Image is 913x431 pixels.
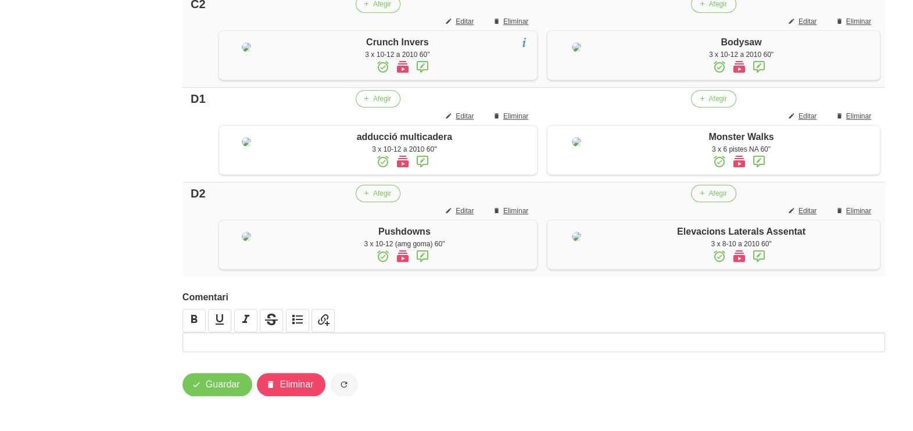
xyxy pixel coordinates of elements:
span: Elevacions Laterals Assentat [677,227,805,236]
span: Pushdowns [378,227,431,236]
div: D1 [187,90,209,107]
span: Eliminar [503,16,528,27]
div: D2 [187,185,209,202]
button: Guardar [182,373,252,396]
span: Editar [456,111,474,121]
span: Eliminar [280,378,314,392]
button: Eliminar [257,373,326,396]
button: Eliminar [486,13,538,30]
img: 8ea60705-12ae-42e8-83e1-4ba62b1261d5%2Factivities%2F15156-bodysaw-jpg.jpg [572,42,581,52]
img: 8ea60705-12ae-42e8-83e1-4ba62b1261d5%2Factivities%2F93557-pushdowns-png.png [242,232,251,241]
img: 8ea60705-12ae-42e8-83e1-4ba62b1261d5%2Factivities%2F8682-elevacions-laterals-assentat-png.png [572,232,581,241]
span: Afegir [708,94,726,104]
span: Editar [799,16,817,27]
img: 8ea60705-12ae-42e8-83e1-4ba62b1261d5%2Factivities%2F56684-crunch-invers-jpg.jpg [242,42,251,52]
button: Editar [438,107,483,125]
button: Eliminar [486,202,538,220]
span: Editar [799,206,817,216]
span: Crunch Invers [366,37,429,47]
button: Eliminar [829,202,880,220]
button: Editar [438,13,483,30]
span: Editar [456,206,474,216]
button: Afegir [356,90,400,107]
span: Monster Walks [708,132,774,142]
div: 3 x 10-12 a 2010 60" [608,49,874,60]
button: Editar [438,202,483,220]
div: 3 x 6 pistes NA 60" [608,144,874,155]
span: Afegir [708,188,726,199]
button: Editar [781,107,826,125]
button: Afegir [691,90,736,107]
div: 3 x 10-12 (amg goma) 60" [277,239,531,249]
span: adducció multicadera [357,132,453,142]
div: 3 x 10-12 a 2010 60" [277,49,531,60]
span: Eliminar [503,111,528,121]
img: 8ea60705-12ae-42e8-83e1-4ba62b1261d5%2Factivities%2Fadduction%20hip.jpg [242,137,251,146]
span: Afegir [373,94,391,104]
span: Eliminar [846,16,871,27]
button: Eliminar [486,107,538,125]
label: Comentari [182,290,885,304]
span: Eliminar [846,111,871,121]
span: Eliminar [503,206,528,216]
span: Editar [799,111,817,121]
div: 3 x 10-12 a 2010 60" [277,144,531,155]
span: Guardar [206,378,240,392]
button: Afegir [691,185,736,202]
span: Afegir [373,188,391,199]
button: Eliminar [829,13,880,30]
button: Eliminar [829,107,880,125]
img: 8ea60705-12ae-42e8-83e1-4ba62b1261d5%2Factivities%2Fmonster%20walk.jpg [572,137,581,146]
button: Editar [781,13,826,30]
span: Editar [456,16,474,27]
div: 3 x 8-10 a 2010 60" [608,239,874,249]
span: Bodysaw [721,37,761,47]
span: Eliminar [846,206,871,216]
button: Editar [781,202,826,220]
button: Afegir [356,185,400,202]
